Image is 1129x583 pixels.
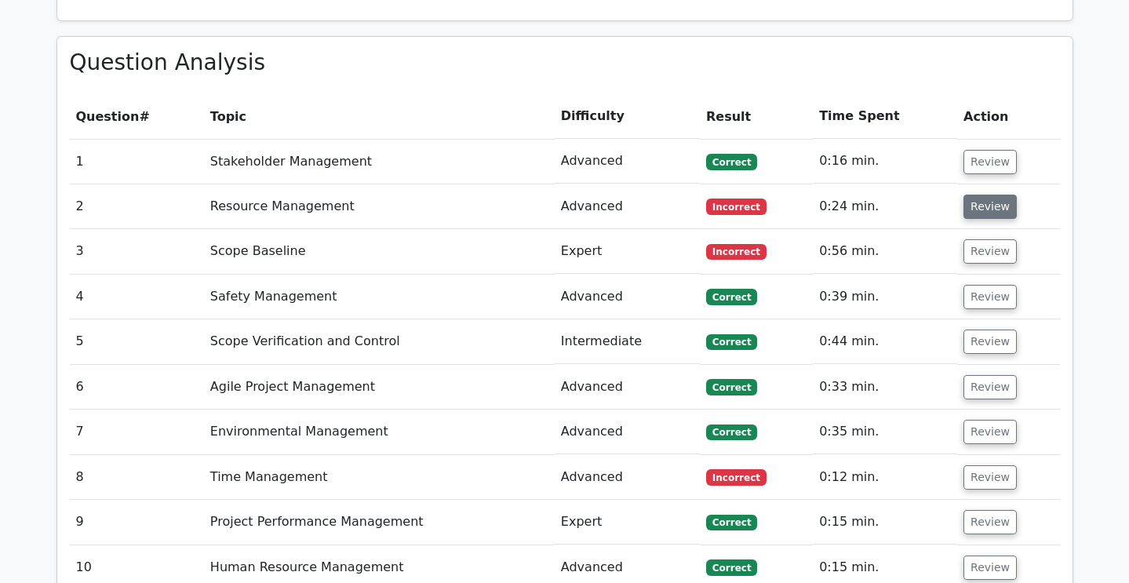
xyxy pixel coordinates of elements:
[706,515,757,530] span: Correct
[706,199,767,214] span: Incorrect
[204,229,555,274] td: Scope Baseline
[706,469,767,485] span: Incorrect
[70,410,204,454] td: 7
[963,150,1017,174] button: Review
[706,289,757,304] span: Correct
[963,195,1017,219] button: Review
[700,94,813,139] th: Result
[555,229,700,274] td: Expert
[813,275,957,319] td: 0:39 min.
[963,239,1017,264] button: Review
[706,154,757,169] span: Correct
[706,379,757,395] span: Correct
[706,244,767,260] span: Incorrect
[555,365,700,410] td: Advanced
[706,334,757,350] span: Correct
[204,500,555,545] td: Project Performance Management
[813,94,957,139] th: Time Spent
[70,94,204,139] th: #
[76,109,140,124] span: Question
[555,410,700,454] td: Advanced
[706,559,757,575] span: Correct
[963,556,1017,580] button: Review
[813,410,957,454] td: 0:35 min.
[555,500,700,545] td: Expert
[813,229,957,274] td: 0:56 min.
[204,275,555,319] td: Safety Management
[963,420,1017,444] button: Review
[555,275,700,319] td: Advanced
[963,375,1017,399] button: Review
[813,319,957,364] td: 0:44 min.
[963,465,1017,490] button: Review
[204,455,555,500] td: Time Management
[555,139,700,184] td: Advanced
[204,94,555,139] th: Topic
[204,139,555,184] td: Stakeholder Management
[706,424,757,440] span: Correct
[555,319,700,364] td: Intermediate
[204,365,555,410] td: Agile Project Management
[70,365,204,410] td: 6
[70,500,204,545] td: 9
[813,139,957,184] td: 0:16 min.
[70,319,204,364] td: 5
[813,365,957,410] td: 0:33 min.
[963,510,1017,534] button: Review
[555,184,700,229] td: Advanced
[70,184,204,229] td: 2
[70,49,1060,76] h3: Question Analysis
[813,184,957,229] td: 0:24 min.
[204,184,555,229] td: Resource Management
[963,285,1017,309] button: Review
[70,139,204,184] td: 1
[70,229,204,274] td: 3
[204,410,555,454] td: Environmental Management
[70,275,204,319] td: 4
[963,330,1017,354] button: Review
[957,94,1059,139] th: Action
[813,455,957,500] td: 0:12 min.
[204,319,555,364] td: Scope Verification and Control
[813,500,957,545] td: 0:15 min.
[555,455,700,500] td: Advanced
[70,455,204,500] td: 8
[555,94,700,139] th: Difficulty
